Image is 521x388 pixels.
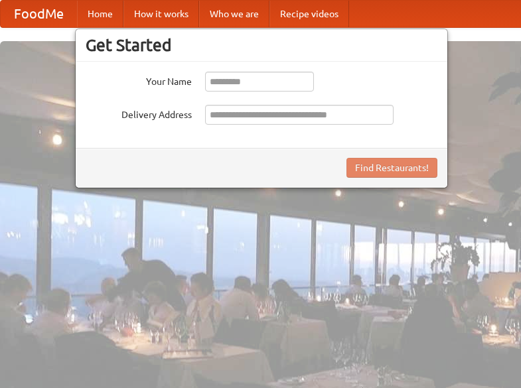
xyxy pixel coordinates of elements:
[86,72,192,88] label: Your Name
[1,1,77,27] a: FoodMe
[346,158,437,178] button: Find Restaurants!
[86,35,437,55] h3: Get Started
[86,105,192,121] label: Delivery Address
[199,1,269,27] a: Who we are
[123,1,199,27] a: How it works
[269,1,349,27] a: Recipe videos
[77,1,123,27] a: Home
